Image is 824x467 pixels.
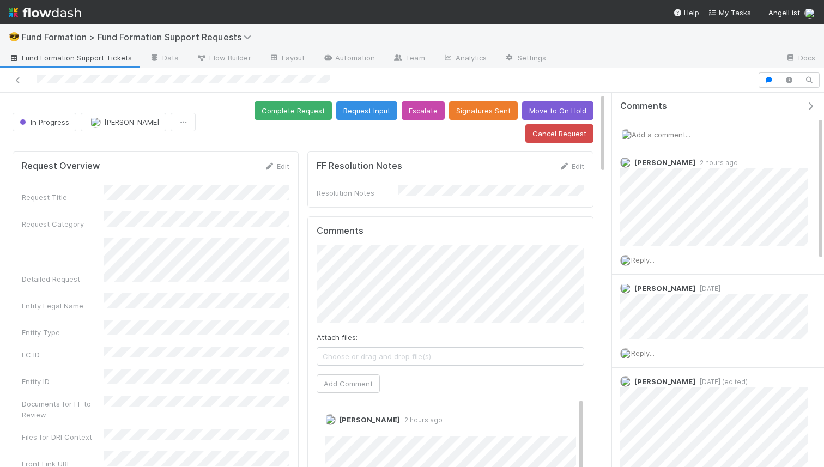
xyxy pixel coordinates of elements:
span: Fund Formation Support Tickets [9,52,132,63]
span: 2 hours ago [695,159,738,167]
a: Flow Builder [187,50,259,68]
label: Attach files: [317,332,358,343]
img: avatar_892eb56c-5b5a-46db-bf0b-2a9023d0e8f8.png [90,117,101,128]
div: Request Title [22,192,104,203]
a: Settings [496,50,555,68]
button: Complete Request [255,101,332,120]
div: Entity Legal Name [22,300,104,311]
button: Add Comment [317,374,380,393]
a: Layout [260,50,314,68]
span: Comments [620,101,667,112]
span: [PERSON_NAME] [104,118,159,126]
span: Reply... [631,349,655,357]
a: Team [384,50,433,68]
span: Reply... [631,256,655,264]
button: Cancel Request [525,124,593,143]
div: Files for DRI Context [22,432,104,442]
span: [DATE] (edited) [695,378,748,386]
div: Request Category [22,219,104,229]
a: Automation [313,50,384,68]
img: avatar_d2b43477-63dc-4e62-be5b-6fdd450c05a1.png [620,255,631,266]
div: FC ID [22,349,104,360]
span: Add a comment... [632,130,690,139]
button: [PERSON_NAME] [81,113,166,131]
span: Flow Builder [196,52,251,63]
a: Analytics [434,50,496,68]
div: Resolution Notes [317,187,398,198]
button: Escalate [402,101,445,120]
img: avatar_d2b43477-63dc-4e62-be5b-6fdd450c05a1.png [620,348,631,359]
img: avatar_d2b43477-63dc-4e62-be5b-6fdd450c05a1.png [325,414,336,425]
div: Entity ID [22,376,104,387]
button: Signatures Sent [449,101,518,120]
span: In Progress [17,118,69,126]
a: Docs [777,50,824,68]
div: Detailed Request [22,274,104,284]
span: AngelList [768,8,800,17]
img: avatar_892eb56c-5b5a-46db-bf0b-2a9023d0e8f8.png [620,376,631,387]
span: [PERSON_NAME] [339,415,400,424]
div: Documents for FF to Review [22,398,104,420]
img: avatar_d2b43477-63dc-4e62-be5b-6fdd450c05a1.png [621,129,632,140]
h5: FF Resolution Notes [317,161,402,172]
span: My Tasks [708,8,751,17]
span: 😎 [9,32,20,41]
span: [PERSON_NAME] [634,377,695,386]
a: My Tasks [708,7,751,18]
span: [PERSON_NAME] [634,158,695,167]
img: avatar_d2b43477-63dc-4e62-be5b-6fdd450c05a1.png [804,8,815,19]
button: In Progress [13,113,76,131]
span: Fund Formation > Fund Formation Support Requests [22,32,257,43]
div: Help [673,7,699,18]
a: Edit [264,162,289,171]
span: [DATE] [695,284,720,293]
button: Move to On Hold [522,101,593,120]
img: avatar_d2b43477-63dc-4e62-be5b-6fdd450c05a1.png [620,157,631,168]
div: Entity Type [22,327,104,338]
span: 2 hours ago [400,416,443,424]
span: [PERSON_NAME] [634,284,695,293]
h5: Comments [317,226,584,236]
button: Request Input [336,101,397,120]
img: avatar_892eb56c-5b5a-46db-bf0b-2a9023d0e8f8.png [620,283,631,294]
a: Data [141,50,187,68]
h5: Request Overview [22,161,100,172]
img: logo-inverted-e16ddd16eac7371096b0.svg [9,3,81,22]
span: Choose or drag and drop file(s) [317,348,584,365]
a: Edit [559,162,584,171]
